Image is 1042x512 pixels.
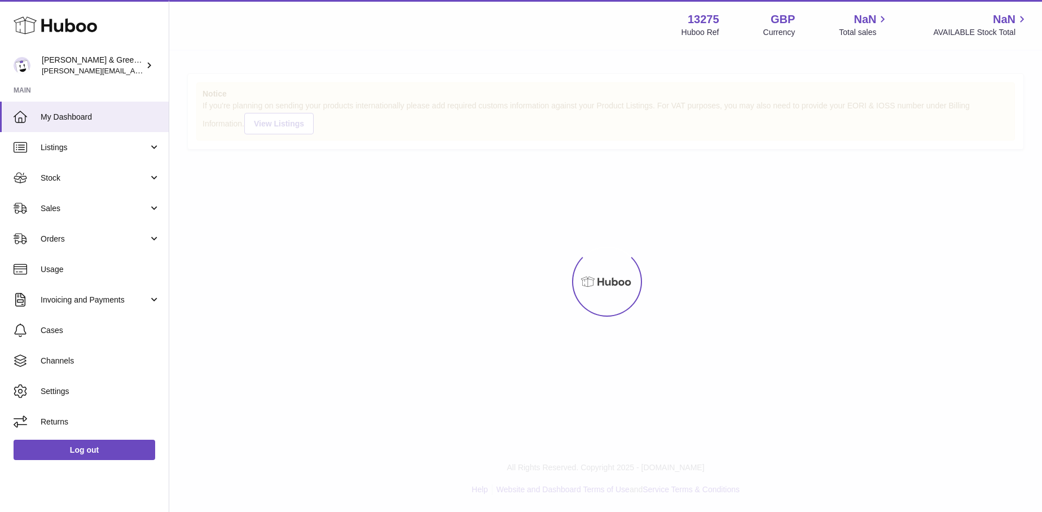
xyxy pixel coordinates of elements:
[41,295,148,305] span: Invoicing and Payments
[993,12,1015,27] span: NaN
[42,55,143,76] div: [PERSON_NAME] & Green Ltd
[839,12,889,38] a: NaN Total sales
[763,27,795,38] div: Currency
[41,356,160,366] span: Channels
[771,12,795,27] strong: GBP
[933,12,1028,38] a: NaN AVAILABLE Stock Total
[41,325,160,336] span: Cases
[41,234,148,244] span: Orders
[41,417,160,427] span: Returns
[682,27,719,38] div: Huboo Ref
[41,112,160,122] span: My Dashboard
[41,386,160,397] span: Settings
[688,12,719,27] strong: 13275
[933,27,1028,38] span: AVAILABLE Stock Total
[42,66,226,75] span: [PERSON_NAME][EMAIL_ADDRESS][DOMAIN_NAME]
[41,142,148,153] span: Listings
[854,12,876,27] span: NaN
[41,173,148,183] span: Stock
[14,57,30,74] img: ellen@bluebadgecompany.co.uk
[839,27,889,38] span: Total sales
[41,264,160,275] span: Usage
[14,440,155,460] a: Log out
[41,203,148,214] span: Sales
